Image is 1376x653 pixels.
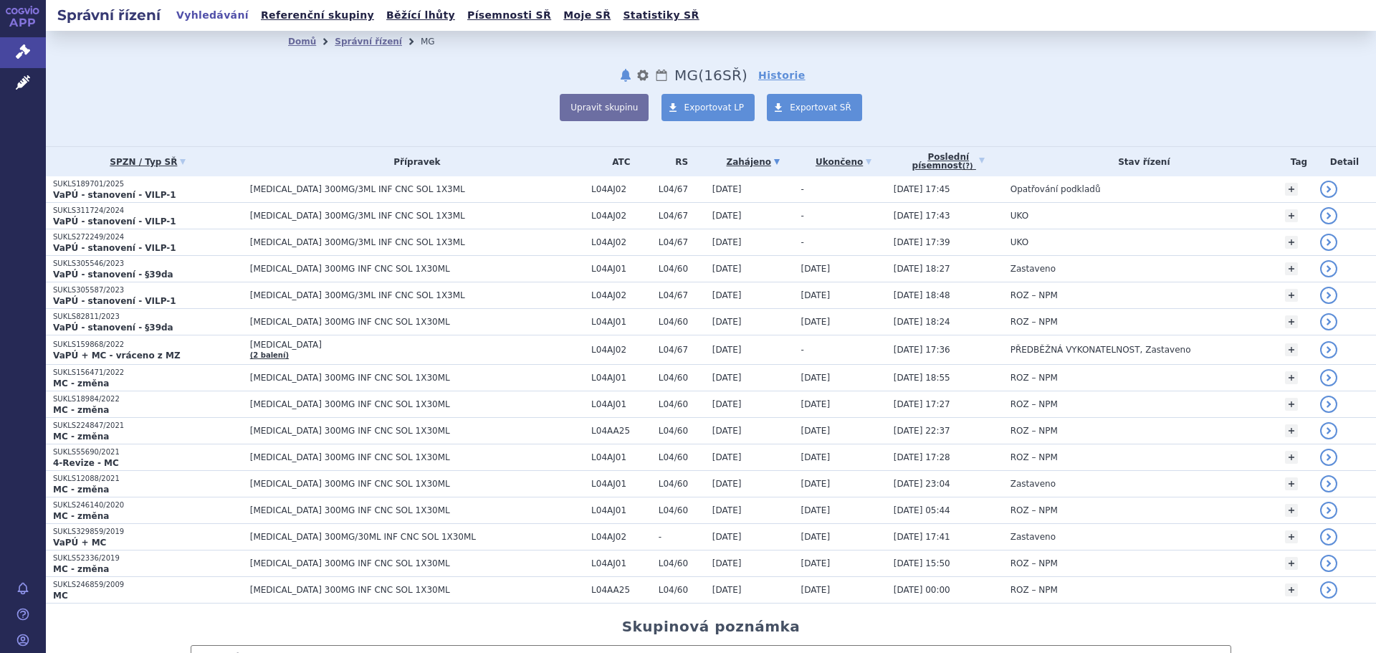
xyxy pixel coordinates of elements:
span: L04/60 [659,505,705,515]
span: L04/67 [659,184,705,194]
a: Vyhledávání [172,6,253,25]
span: 16 [704,67,722,84]
span: [DATE] [712,237,742,247]
a: Statistiky SŘ [618,6,703,25]
button: nastavení [636,67,650,84]
span: [MEDICAL_DATA] 300MG INF CNC SOL 1X30ML [250,558,584,568]
strong: VaPÚ - stanovení - VILP-1 [53,243,176,253]
strong: VaPÚ + MC - vráceno z MZ [53,351,181,361]
strong: VaPÚ + MC [53,538,106,548]
span: - [801,237,804,247]
a: Písemnosti SŘ [463,6,555,25]
h2: Skupinová poznámka [622,618,801,635]
a: + [1285,583,1298,596]
span: L04AA25 [591,426,651,436]
a: Běžící lhůty [382,6,459,25]
span: [DATE] [801,373,831,383]
strong: VaPÚ - stanovení - VILP-1 [53,216,176,227]
span: L04/60 [659,585,705,595]
span: [DATE] 17:41 [894,532,950,542]
span: [MEDICAL_DATA] 300MG INF CNC SOL 1X30ML [250,317,584,327]
span: UKO [1010,237,1028,247]
th: RS [651,147,705,176]
span: ( SŘ) [698,67,747,84]
span: [DATE] [801,317,831,327]
span: ROZ – NPM [1010,505,1058,515]
span: L04AJ01 [591,505,651,515]
a: + [1285,371,1298,384]
a: Historie [758,68,806,82]
a: detail [1320,341,1337,358]
span: [MEDICAL_DATA] 300MG INF CNC SOL 1X30ML [250,479,584,489]
span: L04AJ02 [591,237,651,247]
span: [DATE] [712,505,742,515]
span: ROZ – NPM [1010,399,1058,409]
strong: VaPÚ - stanovení - VILP-1 [53,296,176,306]
span: [MEDICAL_DATA] 300MG INF CNC SOL 1X30ML [250,426,584,436]
span: L04/67 [659,237,705,247]
span: ROZ – NPM [1010,585,1058,595]
a: Lhůty [654,67,669,84]
a: detail [1320,555,1337,572]
span: - [801,184,804,194]
span: L04AJ01 [591,317,651,327]
a: Moje SŘ [559,6,615,25]
strong: MC - změna [53,405,109,415]
p: SUKLS156471/2022 [53,368,243,378]
span: [DATE] [712,585,742,595]
a: + [1285,530,1298,543]
a: + [1285,424,1298,437]
a: Exportovat LP [661,94,755,121]
th: Stav řízení [1003,147,1278,176]
span: [DATE] [712,426,742,436]
span: L04/67 [659,345,705,355]
li: MG [421,31,454,52]
span: [DATE] [712,399,742,409]
span: Exportovat SŘ [790,103,851,113]
p: SUKLS246859/2009 [53,580,243,590]
span: [DATE] [801,426,831,436]
span: L04AJ01 [591,264,651,274]
a: + [1285,557,1298,570]
span: [MEDICAL_DATA] 300MG/3ML INF CNC SOL 1X3ML [250,211,584,221]
a: detail [1320,581,1337,599]
p: SUKLS305587/2023 [53,285,243,295]
p: SUKLS329859/2019 [53,527,243,537]
a: detail [1320,207,1337,224]
span: [DATE] 00:00 [894,585,950,595]
a: Poslednípísemnost(?) [894,147,1003,176]
p: SUKLS311724/2024 [53,206,243,216]
span: [DATE] 18:27 [894,264,950,274]
span: [DATE] [801,399,831,409]
span: [MEDICAL_DATA] 300MG/3ML INF CNC SOL 1X3ML [250,237,584,247]
span: [MEDICAL_DATA] 300MG INF CNC SOL 1X30ML [250,505,584,515]
span: L04AJ02 [591,184,651,194]
span: [DATE] 17:45 [894,184,950,194]
span: L04AJ02 [591,290,651,300]
a: Domů [288,37,316,47]
span: Zastaveno [1010,264,1056,274]
span: L04/60 [659,558,705,568]
span: [DATE] 17:27 [894,399,950,409]
span: ROZ – NPM [1010,426,1058,436]
span: [DATE] [801,585,831,595]
span: L04AA25 [591,585,651,595]
span: L04/60 [659,426,705,436]
a: + [1285,398,1298,411]
p: SUKLS159868/2022 [53,340,243,350]
span: [MEDICAL_DATA] 300MG/30ML INF CNC SOL 1X30ML [250,532,584,542]
span: - [801,211,804,221]
span: [DATE] [712,532,742,542]
a: + [1285,236,1298,249]
a: detail [1320,475,1337,492]
span: L04/67 [659,290,705,300]
th: Přípravek [243,147,584,176]
a: Referenční skupiny [257,6,378,25]
span: ROZ – NPM [1010,373,1058,383]
a: detail [1320,234,1337,251]
span: [DATE] 17:36 [894,345,950,355]
a: detail [1320,313,1337,330]
span: [DATE] [801,479,831,489]
span: [DATE] 17:43 [894,211,950,221]
h2: Správní řízení [46,5,172,25]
